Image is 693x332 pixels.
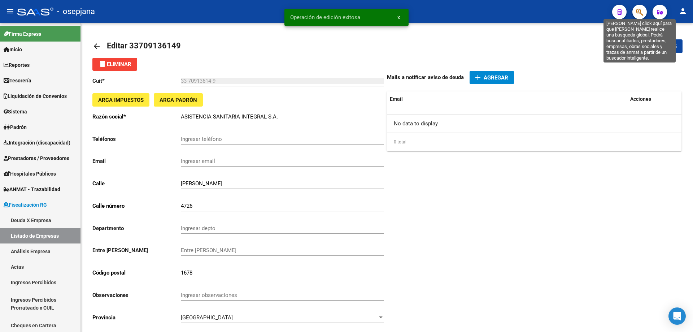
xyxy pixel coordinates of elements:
span: Inicio [4,46,22,53]
span: - osepjana [57,4,95,20]
mat-icon: delete [98,60,107,68]
span: Sistema [4,108,27,116]
button: Guardar cambios [612,39,683,53]
button: ARCA Impuestos [92,93,149,107]
mat-icon: person [679,7,687,16]
button: ARCA Padrón [154,93,203,107]
p: Calle número [92,202,181,210]
span: Prestadores / Proveedores [4,154,69,162]
p: Email [92,157,181,165]
span: Operación de edición exitosa [290,14,360,21]
span: ARCA Padrón [160,97,197,103]
p: Razón social [92,113,181,121]
datatable-header-cell: Acciones [627,91,681,107]
span: Integración (discapacidad) [4,139,70,147]
div: Open Intercom Messenger [668,307,686,325]
p: Mails a notificar aviso de deuda [387,73,464,81]
div: No data to display [387,115,681,133]
span: Tesorería [4,77,31,85]
p: Provincia [92,314,181,322]
span: Reportes [4,61,30,69]
span: Email [390,96,403,102]
span: Acciones [630,96,651,102]
span: ANMAT - Trazabilidad [4,185,60,193]
span: Fiscalización RG [4,201,47,209]
p: Departmento [92,224,181,232]
span: ARCA Impuestos [98,97,144,103]
span: Agregar [484,74,508,81]
span: Hospitales Públicos [4,170,56,178]
mat-icon: menu [6,7,14,16]
datatable-header-cell: Email [387,91,627,107]
span: Guardar cambios [626,43,677,50]
p: Teléfonos [92,135,181,143]
p: Observaciones [92,291,181,299]
p: Código postal [92,269,181,277]
mat-icon: save [618,42,626,50]
button: x [392,11,406,24]
span: Padrón [4,123,27,131]
span: x [397,14,400,21]
mat-icon: add [474,73,482,82]
span: Liquidación de Convenios [4,92,67,100]
mat-icon: arrow_back [92,42,101,51]
button: Agregar [470,71,514,84]
button: Eliminar [92,58,137,71]
p: Cuit [92,77,181,85]
span: Firma Express [4,30,41,38]
div: 0 total [387,133,681,151]
span: Editar 33709136149 [107,41,181,50]
p: Entre [PERSON_NAME] [92,246,181,254]
p: Calle [92,180,181,187]
span: Eliminar [98,61,131,68]
span: [GEOGRAPHIC_DATA] [181,314,233,321]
